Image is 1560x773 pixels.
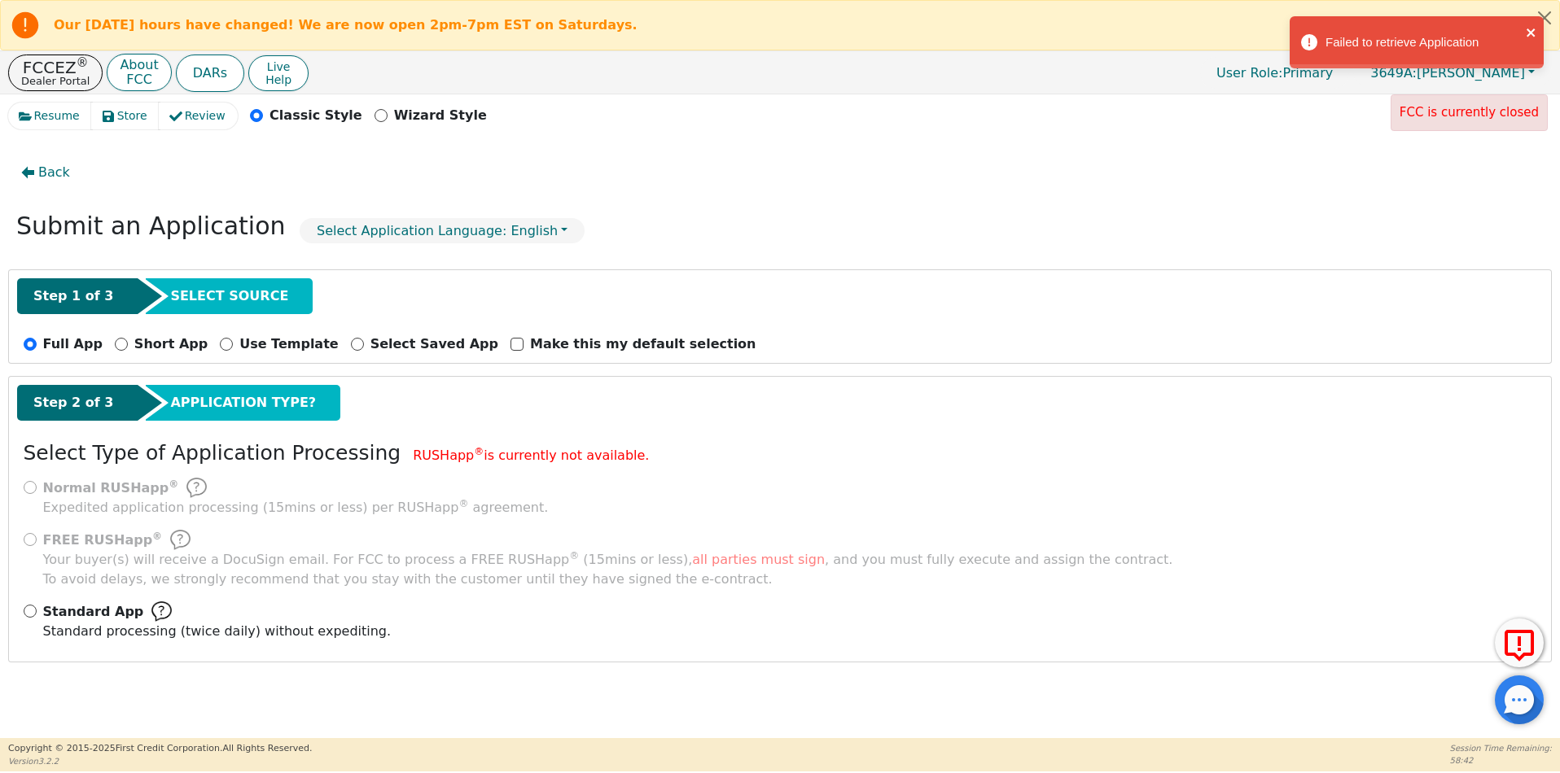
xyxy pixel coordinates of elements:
h2: Submit an Application [16,212,286,241]
span: SELECT SOURCE [170,286,288,306]
p: Version 3.2.2 [8,755,312,767]
span: all parties must sign [692,552,825,567]
div: Failed to retrieve Application [1326,33,1521,52]
span: [PERSON_NAME] [1370,65,1525,81]
span: RUSHapp is currently not available. [413,448,649,463]
p: Copyright © 2015- 2025 First Credit Corporation. [8,742,312,756]
p: Make this my default selection [530,334,756,354]
span: Resume [34,107,80,124]
span: Normal RUSHapp [43,480,179,496]
p: Wizard Style [394,106,487,125]
sup: ® [77,55,89,70]
span: Standard App [43,602,144,622]
span: 3649A: [1370,65,1417,81]
button: DARs [176,55,244,92]
sup: ® [169,478,178,490]
p: Short App [134,334,208,354]
p: FCCEZ [21,59,90,76]
sup: ® [569,550,579,561]
img: Help Bubble [186,478,207,498]
span: Expedited application processing ( 15 mins or less) per RUSHapp agreement. [43,500,549,515]
p: Primary [1200,57,1349,89]
span: All Rights Reserved. [222,743,312,753]
sup: ® [458,498,468,509]
span: APPLICATION TYPE? [170,393,316,413]
span: Live [265,60,291,73]
p: Dealer Portal [21,76,90,86]
p: Session Time Remaining: [1450,742,1552,754]
span: FREE RUSHapp [43,532,163,548]
span: Standard processing (twice daily) without expediting. [43,623,392,639]
span: FCC is currently closed [1400,105,1539,120]
button: Resume [8,103,92,129]
sup: ® [474,446,484,457]
button: Close alert [1530,1,1559,34]
h3: Select Type of Application Processing [24,441,401,465]
button: close [1526,23,1537,41]
img: Help Bubble [170,530,191,550]
button: LiveHelp [248,55,309,91]
span: Help [265,73,291,86]
button: Select Application Language: English [300,218,585,243]
sup: ® [152,531,162,542]
span: User Role : [1216,65,1282,81]
span: Step 1 of 3 [33,286,113,306]
span: To avoid delays, we strongly recommend that you stay with the customer until they have signed the... [43,550,1173,589]
button: Review [159,103,238,129]
p: Use Template [239,334,338,354]
button: Back [8,154,83,191]
button: Store [91,103,160,129]
p: Select Saved App [370,334,498,354]
span: Review [185,107,226,124]
button: Report Error to FCC [1495,618,1544,667]
span: Store [117,107,147,124]
b: Our [DATE] hours have changed! We are now open 2pm-7pm EST on Saturdays. [54,17,638,33]
p: Full App [43,334,103,354]
p: About [120,59,158,72]
a: User Role:Primary [1200,57,1349,89]
button: FCCEZ®Dealer Portal [8,55,103,91]
p: FCC [120,73,158,86]
span: Back [38,163,70,182]
img: Help Bubble [151,601,172,622]
span: Your buyer(s) will receive a DocuSign email. For FCC to process a FREE RUSHapp ( 15 mins or less)... [43,552,1173,567]
button: AboutFCC [107,54,171,92]
span: Step 2 of 3 [33,393,113,413]
p: 58:42 [1450,754,1552,766]
p: Classic Style [269,106,362,125]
